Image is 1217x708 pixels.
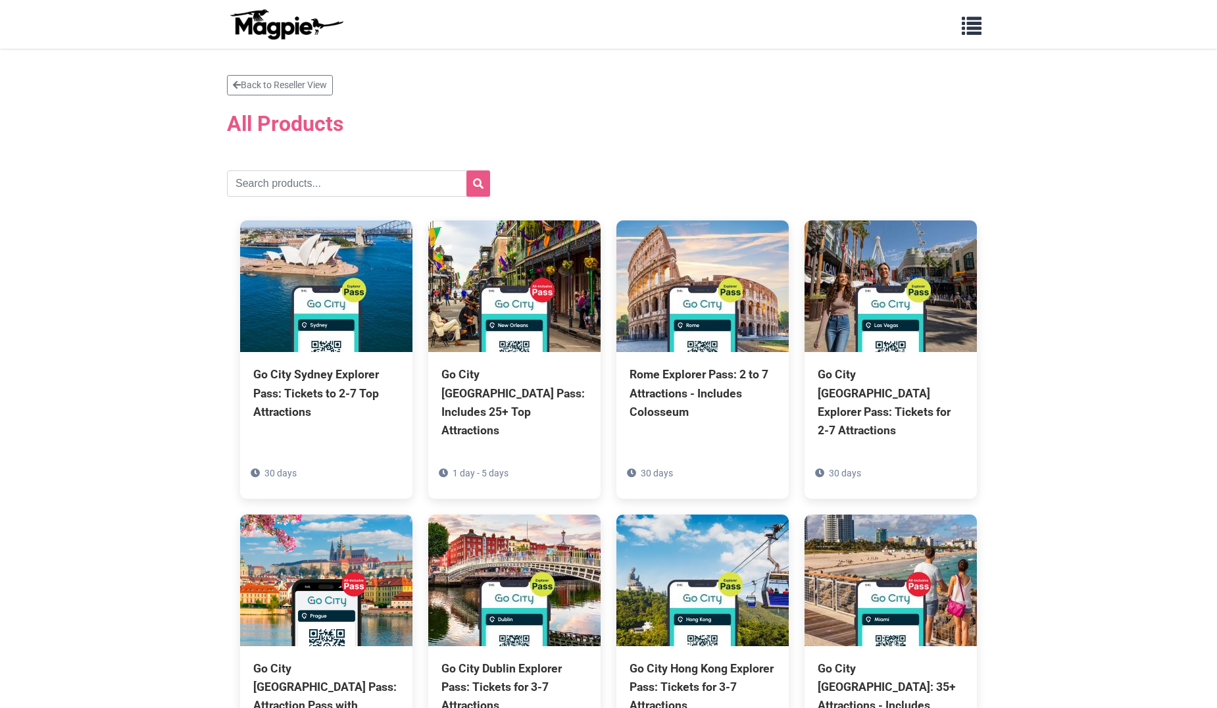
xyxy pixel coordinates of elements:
[227,75,333,95] a: Back to Reseller View
[428,220,601,499] a: Go City [GEOGRAPHIC_DATA] Pass: Includes 25+ Top Attractions 1 day - 5 days
[227,103,990,144] h2: All Products
[227,9,345,40] img: logo-ab69f6fb50320c5b225c76a69d11143b.png
[805,220,977,352] img: Go City Las Vegas Explorer Pass: Tickets for 2-7 Attractions
[630,365,776,420] div: Rome Explorer Pass: 2 to 7 Attractions - Includes Colosseum
[805,515,977,646] img: Go City Miami Pass: 35+ Attractions - Includes Gatorland
[428,515,601,646] img: Go City Dublin Explorer Pass: Tickets for 3-7 Attractions
[641,468,673,478] span: 30 days
[240,220,412,352] img: Go City Sydney Explorer Pass: Tickets to 2-7 Top Attractions
[616,515,789,646] img: Go City Hong Kong Explorer Pass: Tickets for 3-7 Attractions
[227,170,490,197] input: Search products...
[264,468,297,478] span: 30 days
[805,220,977,499] a: Go City [GEOGRAPHIC_DATA] Explorer Pass: Tickets for 2-7 Attractions 30 days
[453,468,509,478] span: 1 day - 5 days
[818,365,964,440] div: Go City [GEOGRAPHIC_DATA] Explorer Pass: Tickets for 2-7 Attractions
[441,365,587,440] div: Go City [GEOGRAPHIC_DATA] Pass: Includes 25+ Top Attractions
[240,515,412,646] img: Go City Prague Pass: Attraction Pass with Prague Castle
[253,365,399,420] div: Go City Sydney Explorer Pass: Tickets to 2-7 Top Attractions
[829,468,861,478] span: 30 days
[240,220,412,480] a: Go City Sydney Explorer Pass: Tickets to 2-7 Top Attractions 30 days
[616,220,789,480] a: Rome Explorer Pass: 2 to 7 Attractions - Includes Colosseum 30 days
[428,220,601,352] img: Go City New Orleans Pass: Includes 25+ Top Attractions
[616,220,789,352] img: Rome Explorer Pass: 2 to 7 Attractions - Includes Colosseum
